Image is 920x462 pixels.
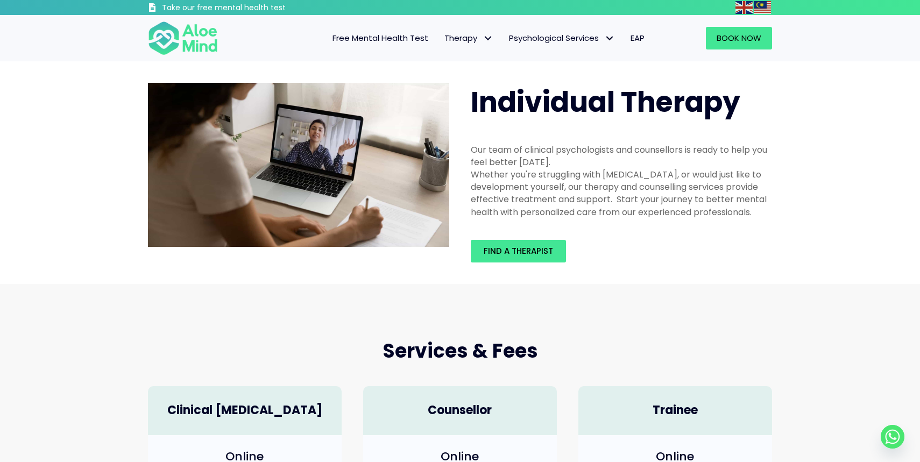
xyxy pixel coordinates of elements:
[471,168,772,218] div: Whether you're struggling with [MEDICAL_DATA], or would just like to development yourself, our th...
[436,27,501,49] a: TherapyTherapy: submenu
[332,32,428,44] span: Free Mental Health Test
[735,1,754,13] a: English
[881,425,904,449] a: Whatsapp
[471,82,740,122] span: Individual Therapy
[232,27,653,49] nav: Menu
[754,1,772,13] a: Malay
[484,245,553,257] span: Find a therapist
[148,3,343,15] a: Take our free mental health test
[501,27,622,49] a: Psychological ServicesPsychological Services: submenu
[159,402,331,419] h4: Clinical [MEDICAL_DATA]
[444,32,493,44] span: Therapy
[631,32,645,44] span: EAP
[717,32,761,44] span: Book Now
[162,3,343,13] h3: Take our free mental health test
[509,32,614,44] span: Psychological Services
[471,144,772,168] div: Our team of clinical psychologists and counsellors is ready to help you feel better [DATE].
[383,337,538,365] span: Services & Fees
[735,1,753,14] img: en
[589,402,761,419] h4: Trainee
[471,240,566,262] a: Find a therapist
[622,27,653,49] a: EAP
[706,27,772,49] a: Book Now
[601,31,617,46] span: Psychological Services: submenu
[148,20,218,56] img: Aloe mind Logo
[374,402,546,419] h4: Counsellor
[148,83,449,247] img: Therapy online individual
[754,1,771,14] img: ms
[480,31,496,46] span: Therapy: submenu
[324,27,436,49] a: Free Mental Health Test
